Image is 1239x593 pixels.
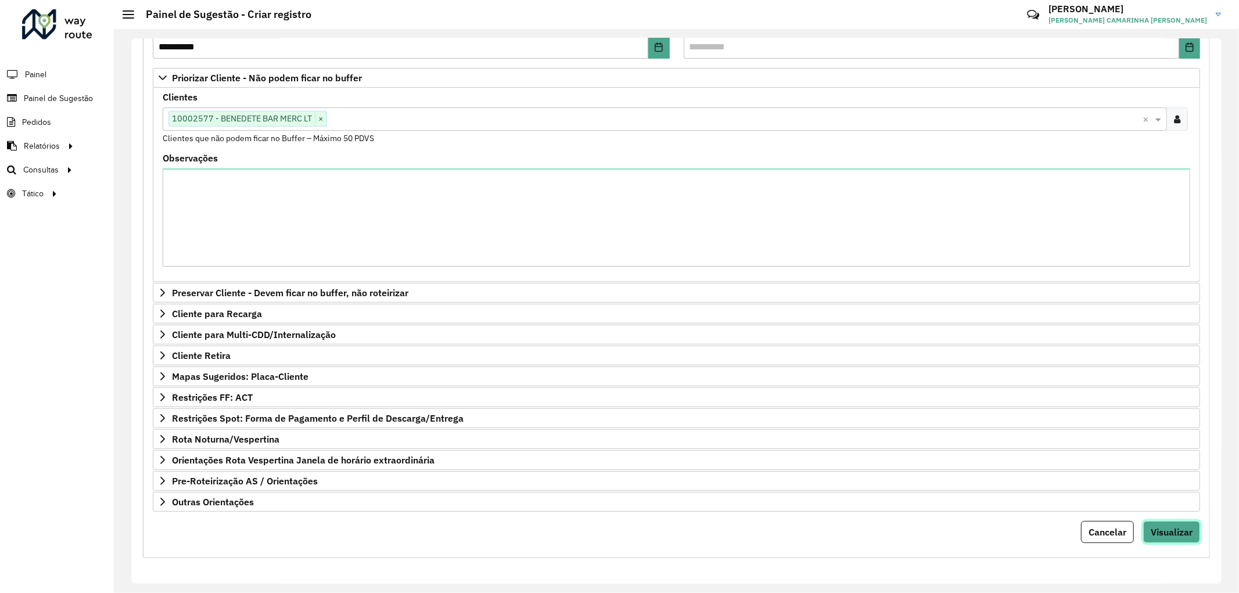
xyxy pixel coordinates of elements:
[172,73,362,82] span: Priorizar Cliente - Não podem ficar no buffer
[22,188,44,200] span: Tático
[153,492,1200,512] a: Outras Orientações
[169,112,315,125] span: 10002577 - BENEDETE BAR MERC LT
[153,68,1200,88] a: Priorizar Cliente - Não podem ficar no buffer
[172,351,231,360] span: Cliente Retira
[153,471,1200,491] a: Pre-Roteirização AS / Orientações
[153,346,1200,365] a: Cliente Retira
[172,476,318,486] span: Pre-Roteirização AS / Orientações
[172,372,308,381] span: Mapas Sugeridos: Placa-Cliente
[1151,526,1193,538] span: Visualizar
[172,414,464,423] span: Restrições Spot: Forma de Pagamento e Perfil de Descarga/Entrega
[153,366,1200,386] a: Mapas Sugeridos: Placa-Cliente
[172,497,254,506] span: Outras Orientações
[1089,526,1126,538] span: Cancelar
[648,35,669,59] button: Choose Date
[153,387,1200,407] a: Restrições FF: ACT
[153,304,1200,324] a: Cliente para Recarga
[163,151,218,165] label: Observações
[25,69,46,81] span: Painel
[172,330,336,339] span: Cliente para Multi-CDD/Internalização
[153,88,1200,282] div: Priorizar Cliente - Não podem ficar no buffer
[134,8,311,21] h2: Painel de Sugestão - Criar registro
[1179,35,1200,59] button: Choose Date
[1048,3,1207,15] h3: [PERSON_NAME]
[315,112,326,126] span: ×
[1048,15,1207,26] span: [PERSON_NAME] CAMARINHA [PERSON_NAME]
[24,140,60,152] span: Relatórios
[24,92,93,105] span: Painel de Sugestão
[172,455,434,465] span: Orientações Rota Vespertina Janela de horário extraordinária
[153,429,1200,449] a: Rota Noturna/Vespertina
[172,393,253,402] span: Restrições FF: ACT
[153,408,1200,428] a: Restrições Spot: Forma de Pagamento e Perfil de Descarga/Entrega
[172,309,262,318] span: Cliente para Recarga
[172,434,279,444] span: Rota Noturna/Vespertina
[163,90,197,104] label: Clientes
[1081,521,1134,543] button: Cancelar
[153,450,1200,470] a: Orientações Rota Vespertina Janela de horário extraordinária
[23,164,59,176] span: Consultas
[172,288,408,297] span: Preservar Cliente - Devem ficar no buffer, não roteirizar
[153,283,1200,303] a: Preservar Cliente - Devem ficar no buffer, não roteirizar
[1143,112,1152,126] span: Clear all
[22,116,51,128] span: Pedidos
[153,325,1200,344] a: Cliente para Multi-CDD/Internalização
[1143,521,1200,543] button: Visualizar
[163,133,374,143] small: Clientes que não podem ficar no Buffer – Máximo 50 PDVS
[1021,2,1046,27] a: Contato Rápido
